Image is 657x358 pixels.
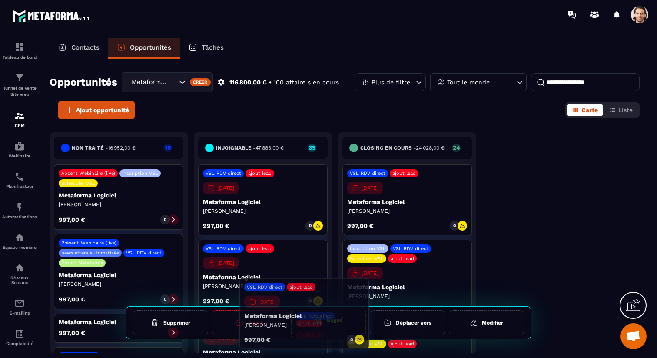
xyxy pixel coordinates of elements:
[347,284,467,291] p: Metaforma Logiciel
[14,73,25,83] img: formation
[14,110,25,121] img: formation
[274,78,339,87] p: 100 affaire s en cours
[129,77,168,87] span: Metaforma Vente
[206,246,241,251] p: VSL RDV direct
[2,256,37,291] a: social-networksocial-networkRéseaux Sociaux
[2,55,37,60] p: Tableau de bord
[2,85,37,97] p: Tunnel de vente Site web
[391,256,414,261] p: ajout lead
[163,320,190,326] h6: Supprimer
[72,145,136,151] h6: Non traité -
[482,320,503,326] h6: Modifier
[360,145,445,151] h6: Closing en cours -
[416,145,445,151] span: 24 028,00 €
[14,263,25,273] img: social-network
[122,72,213,92] div: Search for option
[203,223,229,229] p: 997,00 €
[14,232,25,243] img: automations
[350,246,386,251] p: Inscription VSL
[248,171,272,176] p: ajout lead
[12,8,90,23] img: logo
[14,202,25,212] img: automations
[58,101,135,119] button: Ajout opportunité
[61,240,116,246] p: Présent Webinaire (live)
[59,271,179,278] p: Metaforma Logiciel
[130,43,171,51] p: Opportunités
[2,104,37,134] a: formationformationCRM
[2,165,37,195] a: schedulerschedulerPlanificateur
[163,144,172,151] p: 16
[269,78,272,87] p: •
[326,317,342,323] h6: Gagné
[14,42,25,53] img: formation
[122,171,158,176] p: Inscription VSL
[108,145,136,151] span: 16 952,00 €
[14,141,25,151] img: automations
[61,171,115,176] p: Absent Webinaire (live)
[61,181,95,186] p: Scheduler VSL
[350,256,384,261] p: Scheduler VSL
[2,226,37,256] a: automationsautomationsEspace membre
[59,192,179,199] p: Metaforma Logiciel
[396,320,431,326] h6: Déplacer vers
[50,74,117,91] h2: Opportunités
[59,217,85,223] p: 997,00 €
[618,107,633,114] span: Liste
[347,207,467,214] p: [PERSON_NAME]
[59,296,85,302] p: 997,00 €
[255,145,284,151] span: 47 883,00 €
[50,38,108,59] a: Contacts
[2,154,37,158] p: Webinaire
[2,66,37,104] a: formationformationTunnel de vente Site web
[2,275,37,285] p: Réseaux Sociaux
[168,77,177,87] input: Search for option
[362,270,378,276] p: [DATE]
[567,104,603,116] button: Carte
[59,201,179,208] p: [PERSON_NAME]
[347,293,467,300] p: [PERSON_NAME]
[581,107,598,114] span: Carte
[306,332,323,338] p: [DATE]
[203,207,323,214] p: [PERSON_NAME]
[71,43,100,51] p: Contacts
[164,217,166,223] p: 0
[203,298,229,304] p: 997,00 €
[309,223,312,229] p: 0
[2,195,37,226] a: automationsautomationsAutomatisations
[180,38,232,59] a: Tâches
[393,246,428,251] p: VSL RDV direct
[2,245,37,250] p: Espace membre
[391,341,414,347] p: ajout lead
[203,349,323,356] p: Metaforma Logiciel
[350,171,385,176] p: VSL RDV direct
[347,198,467,205] p: Metaforma Logiciel
[203,198,323,205] p: Metaforma Logiciel
[314,316,322,324] img: cup-gr.aac5f536.svg
[203,274,323,281] p: Metaforma Logiciel
[126,250,162,256] p: VSL RDV direct
[14,298,25,308] img: email
[203,283,323,290] p: [PERSON_NAME]
[604,104,638,116] button: Liste
[452,144,461,151] p: 24
[308,144,316,151] p: 39
[372,79,410,85] p: Plus de filtre
[14,171,25,182] img: scheduler
[61,250,119,256] p: newsletters automatisée
[61,260,103,266] p: Promo Metaforma
[620,323,647,349] div: Ouvrir le chat
[2,134,37,165] a: automationsautomationsWebinaire
[190,78,211,86] div: Créer
[2,214,37,219] p: Automatisations
[216,145,284,151] h6: injoignable -
[59,281,179,288] p: [PERSON_NAME]
[362,185,378,191] p: [DATE]
[202,43,224,51] p: Tâches
[217,185,234,191] p: [DATE]
[2,341,37,346] p: Comptabilité
[309,298,312,304] p: 0
[453,223,456,229] p: 0
[206,171,241,176] p: VSL RDV direct
[2,123,37,128] p: CRM
[164,296,166,302] p: 0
